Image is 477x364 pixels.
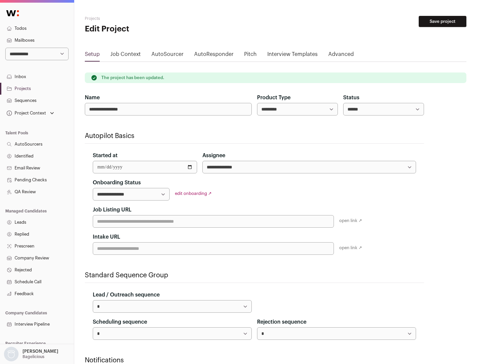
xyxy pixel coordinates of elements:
img: Wellfound [3,7,23,20]
a: AutoSourcer [151,50,184,61]
a: edit onboarding ↗ [175,191,212,196]
div: Project Context [5,111,46,116]
p: [PERSON_NAME] [23,349,58,354]
label: Status [343,94,359,102]
a: Pitch [244,50,257,61]
label: Started at [93,152,118,159]
h2: Standard Sequence Group [85,271,424,280]
label: Scheduling sequence [93,318,147,326]
p: Bagelicious [23,354,44,359]
a: Setup [85,50,100,61]
label: Lead / Outreach sequence [93,291,160,299]
label: Intake URL [93,233,120,241]
img: nopic.png [4,347,19,361]
label: Onboarding Status [93,179,141,187]
label: Assignee [202,152,225,159]
a: Job Context [110,50,141,61]
a: Advanced [328,50,354,61]
label: Rejection sequence [257,318,306,326]
h2: Projects [85,16,212,21]
h1: Edit Project [85,24,212,34]
a: AutoResponder [194,50,234,61]
h2: Autopilot Basics [85,131,424,141]
button: Save project [419,16,466,27]
a: Interview Templates [267,50,318,61]
label: Name [85,94,100,102]
button: Open dropdown [3,347,60,361]
label: Product Type [257,94,291,102]
p: The project has been updated. [101,75,164,80]
button: Open dropdown [5,109,55,118]
label: Job Listing URL [93,206,132,214]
